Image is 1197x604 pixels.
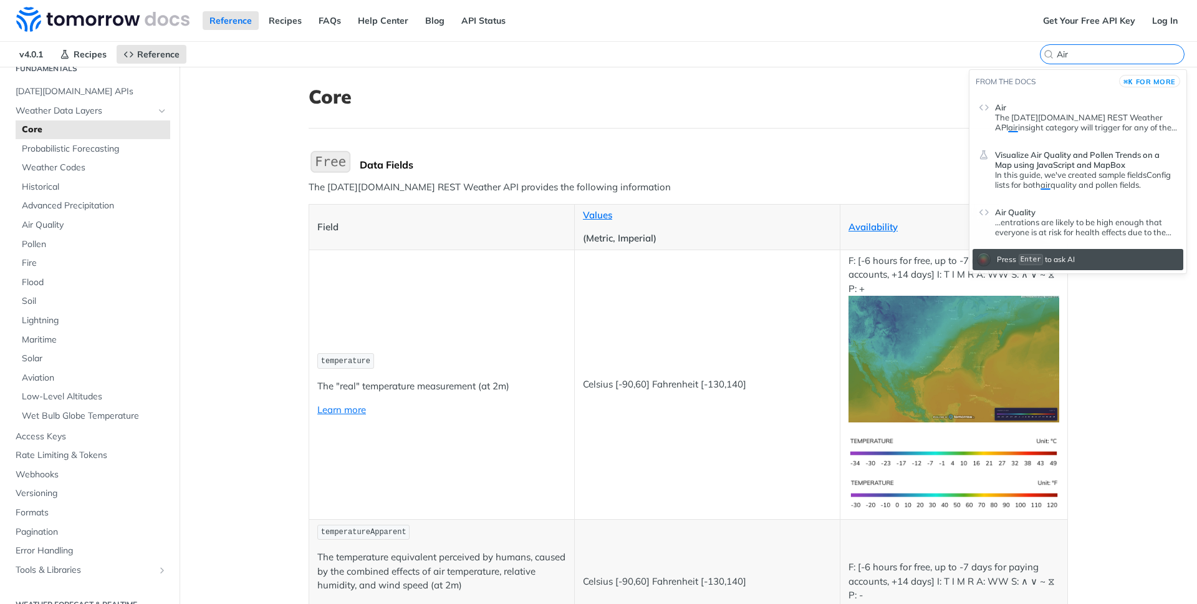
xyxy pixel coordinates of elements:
[848,446,1059,457] span: Expand image
[16,85,167,98] span: [DATE][DOMAIN_NAME] APIs
[16,487,167,500] span: Versioning
[9,504,170,522] a: Formats
[22,314,167,327] span: Lightning
[22,219,167,231] span: Air Quality
[9,102,170,120] a: Weather Data LayersHide subpages for Weather Data Layers
[9,446,170,465] a: Rate Limiting & Tokens
[16,449,167,462] span: Rate Limiting & Tokens
[9,63,170,74] h2: Fundamentals
[22,124,167,136] span: Core
[995,202,1177,217] header: Air Quality
[321,528,406,537] span: temperatureApparent
[848,254,1059,422] p: F: [-6 hours for free, up to -7 days for paying accounts, +14 days] I: T I M R A: WW S: ∧ ∨ ~ ⧖ P: +
[9,542,170,560] a: Error Handling
[583,377,832,392] p: Celsius [-90,60] Fahrenheit [-130,140]
[22,181,167,193] span: Historical
[995,112,1177,132] div: Air
[9,465,170,484] a: Webhooks
[16,369,170,387] a: Aviation
[16,469,167,481] span: Webhooks
[22,276,167,289] span: Flood
[9,484,170,503] a: Versioning
[976,77,1036,86] span: From the docs
[22,162,167,174] span: Weather Codes
[312,11,348,30] a: FAQs
[1044,49,1054,59] svg: Search
[848,560,1059,603] p: F: [-6 hours for free, up to -7 days for paying accounts, +14 days] I: T I M R A: WW S: ∧ ∨ ~ ⧖ P: -
[22,372,167,384] span: Aviation
[454,11,512,30] a: API Status
[262,11,309,30] a: Recipes
[995,145,1177,170] header: Visualize Air Quality and Pollen Trends on a Map using JavaScript and MapBox
[1036,11,1142,30] a: Get Your Free API Key
[418,11,451,30] a: Blog
[22,391,167,403] span: Low-Level Altitudes
[137,49,180,60] span: Reference
[995,217,1177,237] p: ...entrations are likely to be high enough that everyone is at risk for health effects due to the...
[22,238,167,251] span: Pollen
[317,550,566,593] p: The temperature equivalent perceived by humans, caused by the combined effects of air temperature...
[22,200,167,212] span: Advanced Precipitation
[22,295,167,308] span: Soil
[157,565,167,575] button: Show subpages for Tools & Libraries
[16,178,170,197] a: Historical
[9,82,170,101] a: [DATE][DOMAIN_NAME] APIs
[309,85,1068,108] h1: Core
[995,170,1177,190] p: In this guide, we've created sample fieldsConfig lists for both quality and pollen fields.
[973,92,1183,138] a: AirThe [DATE][DOMAIN_NAME] REST Weather APIairinsight category will trigger for any of the events...
[995,207,1036,217] span: Air Quality
[22,353,167,365] span: Solar
[9,561,170,580] a: Tools & LibrariesShow subpages for Tools & Libraries
[995,97,1177,112] header: Air
[16,545,167,557] span: Error Handling
[16,292,170,311] a: Soil
[16,197,170,215] a: Advanced Precipitation
[317,404,366,416] a: Learn more
[16,235,170,254] a: Pollen
[16,407,170,426] a: Wet Bulb Globe Temperature
[317,220,566,235] p: Field
[995,217,1177,237] div: Air Quality
[351,11,415,30] a: Help Center
[16,387,170,406] a: Low-Level Altitudes
[117,45,186,64] a: Reference
[16,7,190,32] img: Tomorrow.io Weather API Docs
[16,564,154,577] span: Tools & Libraries
[16,431,167,443] span: Access Keys
[53,45,113,64] a: Recipes
[16,120,170,139] a: Core
[848,221,898,233] a: Availability
[203,11,259,30] a: Reference
[16,331,170,349] a: Maritime
[9,427,170,446] a: Access Keys
[16,349,170,368] a: Solar
[16,216,170,235] a: Air Quality
[360,158,1068,171] div: Data Fields
[16,105,154,117] span: Weather Data Layers
[995,150,1177,170] span: Visualize Air Quality and Pollen Trends on a Map using JavaScript and MapBox
[995,102,1006,112] span: Air
[1019,254,1043,265] kbd: Enter
[157,106,167,116] button: Hide subpages for Weather Data Layers
[1145,11,1185,30] a: Log In
[16,273,170,292] a: Flood
[22,334,167,346] span: Maritime
[973,139,1183,195] a: Visualize Air Quality and Pollen Trends on a Map using JavaScript and MapBoxIn this guide, we've ...
[583,209,612,221] a: Values
[16,140,170,158] a: Probabilistic Forecasting
[1057,49,1184,60] input: Search
[583,575,832,589] p: Celsius [-90,60] Fahrenheit [-130,140]
[9,523,170,542] a: Pagination
[321,357,370,366] span: temperature
[22,410,167,422] span: Wet Bulb Globe Temperature
[16,254,170,273] a: Fire
[317,379,566,394] p: The "real" temperature measurement (at 2m)
[74,49,107,60] span: Recipes
[16,158,170,177] a: Weather Codes
[995,170,1177,190] div: Visualize Air Quality and Pollen Trends on a Map using JavaScript and MapBox
[1008,122,1018,132] span: air
[16,507,167,519] span: Formats
[22,143,167,155] span: Probabilistic Forecasting
[848,353,1059,364] span: Expand image
[12,45,50,64] span: v4.0.1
